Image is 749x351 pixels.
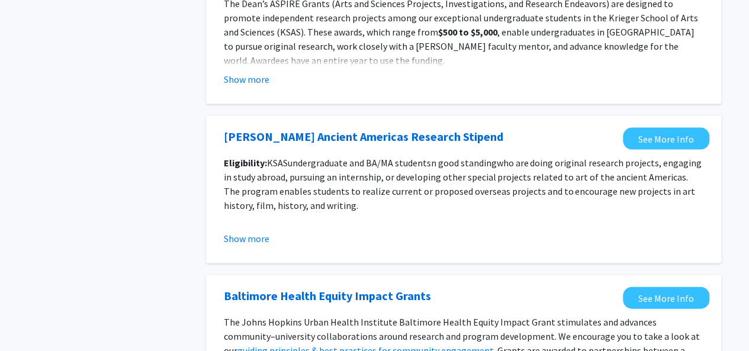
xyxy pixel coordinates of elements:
[623,128,709,150] a: Opens in a new tab
[224,231,269,246] button: Show more
[224,128,503,146] a: Opens in a new tab
[224,72,269,86] button: Show more
[438,26,497,38] strong: $500 to $5,000
[224,157,267,169] strong: Eligibility:
[224,156,703,212] p: KSAS n good standing
[623,287,709,309] a: Opens in a new tab
[288,157,431,169] span: undergraduate and BA/MA students
[9,298,50,342] iframe: Chat
[224,287,431,305] a: Opens in a new tab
